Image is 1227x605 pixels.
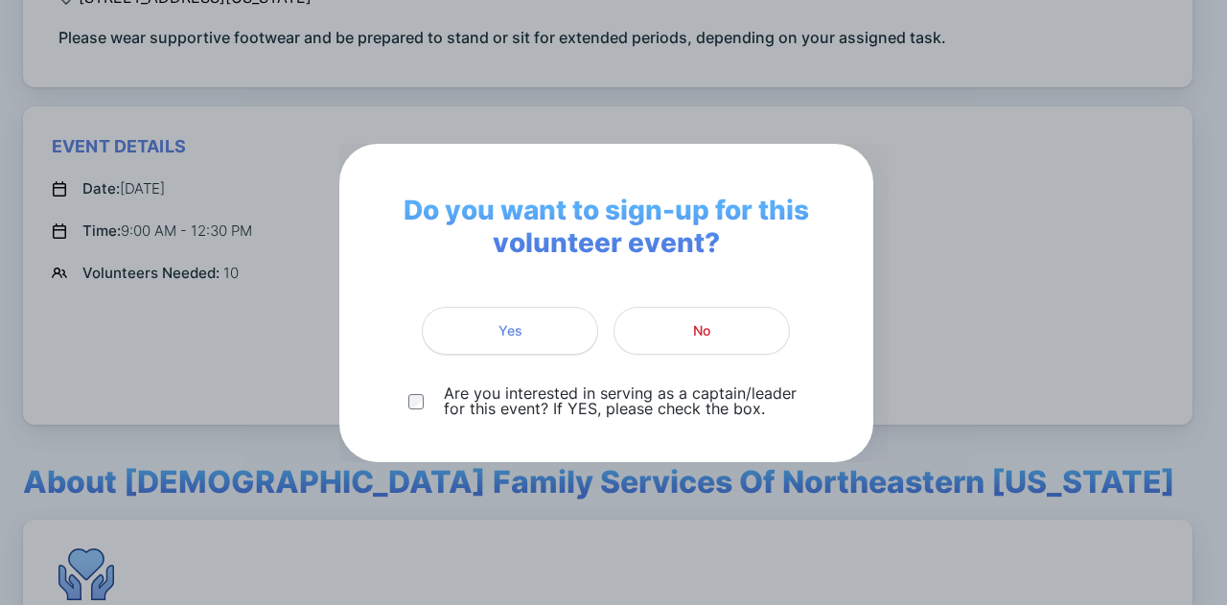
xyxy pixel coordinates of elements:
span: Yes [498,321,522,340]
button: Yes [422,307,598,355]
span: No [693,321,710,340]
button: No [613,307,790,355]
p: Are you interested in serving as a captain/leader for this event? If YES, please check the box. [444,385,803,416]
span: Do you want to sign-up for this volunteer event? [370,194,843,259]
